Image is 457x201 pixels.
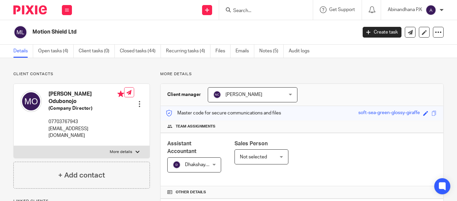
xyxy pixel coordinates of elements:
[289,45,314,58] a: Audit logs
[240,155,267,159] span: Not selected
[38,45,74,58] a: Open tasks (4)
[358,109,420,117] div: soft-sea-green-glossy-giraffe
[329,7,355,12] span: Get Support
[49,118,124,125] p: 07703767943
[176,190,206,195] span: Other details
[185,162,213,167] span: Dhakshaya M
[215,45,231,58] a: Files
[167,91,201,98] h3: Client manager
[13,45,33,58] a: Details
[166,45,210,58] a: Recurring tasks (4)
[13,71,150,77] p: Client contacts
[58,170,105,181] h4: + Add contact
[49,105,124,112] h5: (Company Director)
[176,124,215,129] span: Team assignments
[79,45,115,58] a: Client tasks (0)
[225,92,262,97] span: [PERSON_NAME]
[117,91,124,97] i: Primary
[363,27,401,38] a: Create task
[173,161,181,169] img: svg%3E
[388,6,422,13] p: Abinandhana P.K
[49,91,124,105] h4: [PERSON_NAME] Odubonojo
[213,91,221,99] img: svg%3E
[160,71,444,77] p: More details
[259,45,284,58] a: Notes (5)
[13,5,47,14] img: Pixie
[110,149,132,155] p: More details
[233,8,293,14] input: Search
[32,29,289,36] h2: Motion Shield Ltd
[167,141,196,154] span: Assistant Accountant
[426,5,436,15] img: svg%3E
[236,45,254,58] a: Emails
[13,25,27,39] img: svg%3E
[120,45,161,58] a: Closed tasks (44)
[235,141,268,146] span: Sales Person
[166,110,281,116] p: Master code for secure communications and files
[49,125,124,139] p: [EMAIL_ADDRESS][DOMAIN_NAME]
[20,91,42,112] img: svg%3E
